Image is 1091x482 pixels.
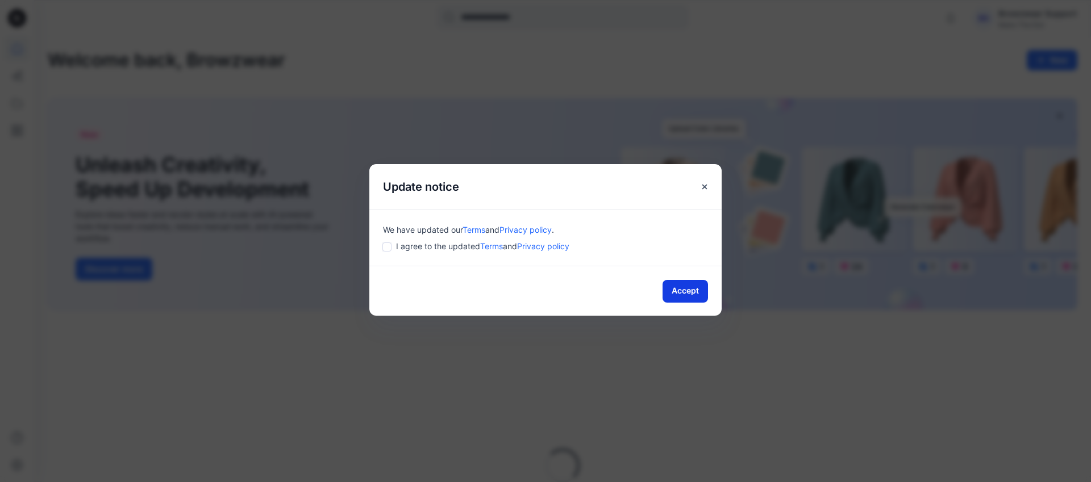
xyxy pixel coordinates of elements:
[463,225,485,234] a: Terms
[517,241,569,251] a: Privacy policy
[485,225,499,234] span: and
[369,164,473,209] h5: Update notice
[383,224,708,236] div: We have updated our .
[499,225,552,234] a: Privacy policy
[480,241,503,251] a: Terms
[694,177,715,197] button: Close
[663,280,708,303] button: Accept
[503,241,517,251] span: and
[396,240,569,252] span: I agree to the updated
